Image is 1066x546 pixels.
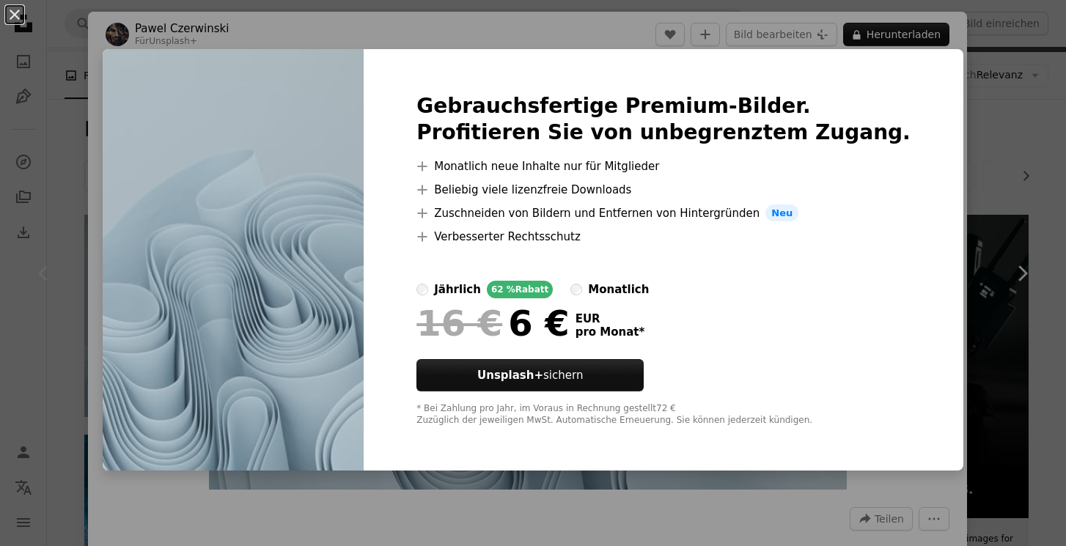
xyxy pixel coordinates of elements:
[588,281,649,298] div: monatlich
[434,281,481,298] div: jährlich
[487,281,553,298] div: 62 % Rabatt
[416,284,428,295] input: jährlich62 %Rabatt
[477,369,543,382] strong: Unsplash+
[416,304,569,342] div: 6 €
[416,204,911,222] li: Zuschneiden von Bildern und Entfernen von Hintergründen
[416,403,911,427] div: * Bei Zahlung pro Jahr, im Voraus in Rechnung gestellt 72 € Zuzüglich der jeweiligen MwSt. Automa...
[765,204,798,222] span: Neu
[570,284,582,295] input: monatlich
[416,93,911,146] h2: Gebrauchsfertige Premium-Bilder. Profitieren Sie von unbegrenztem Zugang.
[416,359,644,391] button: Unsplash+sichern
[416,181,911,199] li: Beliebig viele lizenzfreie Downloads
[103,49,364,471] img: premium_photo-1666266623828-6513752e6655
[416,228,911,246] li: Verbesserter Rechtsschutz
[576,325,645,339] span: pro Monat *
[416,158,911,175] li: Monatlich neue Inhalte nur für Mitglieder
[416,304,502,342] span: 16 €
[576,312,645,325] span: EUR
